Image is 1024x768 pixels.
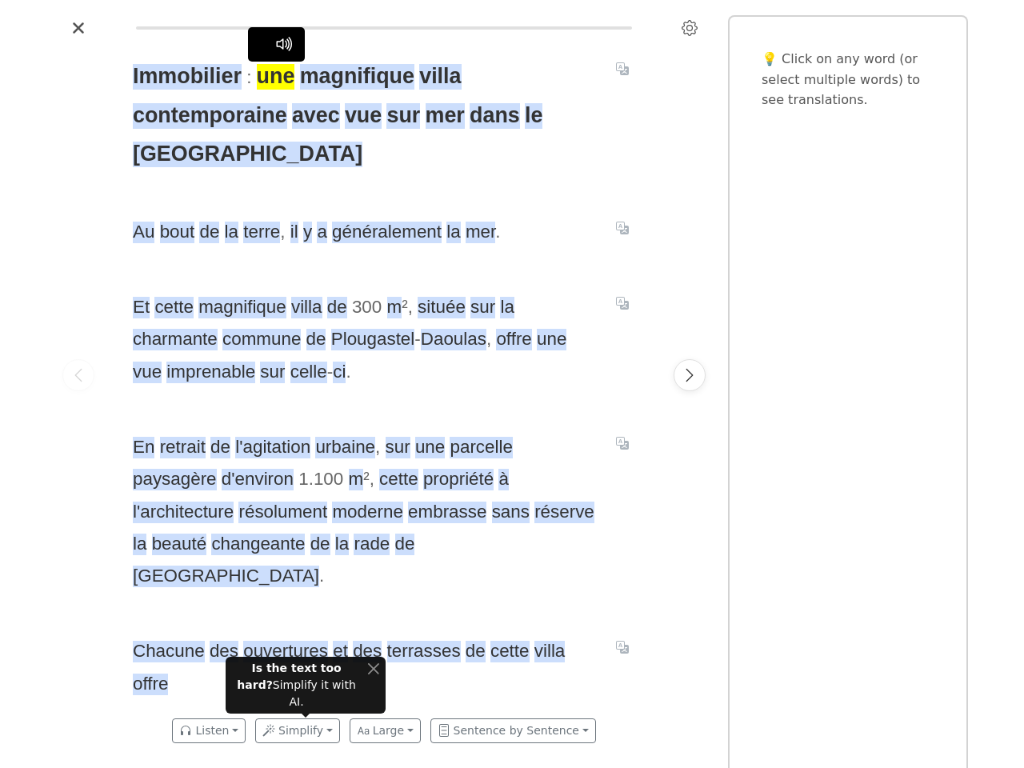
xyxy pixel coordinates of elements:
[327,297,347,318] span: de
[677,15,702,41] button: Settings
[160,222,195,243] span: bout
[379,469,418,490] span: cette
[498,469,508,490] span: à
[290,222,298,243] span: il
[387,641,461,662] span: terrasses
[291,297,322,318] span: villa
[172,718,246,743] button: Listen
[222,469,294,490] span: d'environ
[386,103,420,129] span: sur
[450,437,512,458] span: parcelle
[133,534,146,555] span: la
[136,26,632,30] div: Reading progress
[238,502,327,523] span: résolument
[225,222,238,243] span: la
[332,502,402,523] span: moderne
[534,641,566,662] span: villa
[246,67,251,87] span: :
[133,297,150,318] span: Et
[419,64,461,90] span: villa
[423,469,494,490] span: propriété
[762,49,934,110] p: 💡 Click on any word (or select multiple words) to see translations.
[133,362,162,383] span: vue
[327,362,333,382] span: -
[133,502,234,523] span: l'architecture
[363,469,369,489] span: ²
[418,297,466,318] span: située
[408,297,413,317] span: ,
[198,297,286,318] span: magnifique
[298,469,343,490] span: 1.100
[446,222,460,243] span: la
[306,329,326,350] span: de
[353,641,382,662] span: des
[387,297,402,318] span: m
[62,359,94,391] button: Previous page
[470,297,495,318] span: sur
[66,15,91,41] button: Close
[470,103,520,129] span: dans
[610,434,635,453] button: Translate sentence
[466,222,495,243] span: mer
[495,222,500,242] span: .
[354,534,390,555] span: rade
[415,437,445,458] span: une
[466,641,486,662] span: de
[292,103,340,129] span: avec
[315,437,375,458] span: urbaine
[133,103,287,129] span: contemporaine
[243,641,328,662] span: ouvertures
[222,329,301,350] span: commune
[160,437,206,458] span: retrait
[395,534,415,555] span: de
[133,469,217,490] span: paysagère
[370,469,374,489] span: ,
[426,103,465,129] span: mer
[610,638,635,657] button: Translate sentence
[331,329,415,350] span: Plougastel
[166,362,255,383] span: imprenable
[211,534,305,555] span: changeante
[375,437,380,457] span: ,
[525,103,542,129] span: le
[496,329,531,350] span: offre
[335,534,349,555] span: la
[333,641,348,662] span: et
[235,437,310,458] span: l'agitation
[386,437,410,458] span: sur
[310,534,330,555] span: de
[534,502,594,523] span: réserve
[133,641,205,662] span: Chacune
[421,329,486,350] span: Daoulas
[319,566,324,586] span: .
[349,469,364,490] span: m
[199,222,219,243] span: de
[257,64,295,90] span: une
[430,718,596,743] button: Sentence by Sentence
[537,329,566,350] span: une
[133,674,168,695] span: offre
[133,64,242,90] span: Immobilier
[408,502,486,523] span: embrasse
[133,222,154,243] span: Au
[492,502,530,523] span: sans
[154,297,194,318] span: cette
[610,59,635,78] button: Translate sentence
[133,566,319,587] span: [GEOGRAPHIC_DATA]
[367,660,379,677] button: Close
[346,362,350,382] span: .
[490,641,530,662] span: cette
[414,329,420,349] span: -
[290,362,327,383] span: celle
[232,660,361,710] div: Simplify it with AI.
[350,718,421,743] button: Large
[210,641,238,662] span: des
[610,218,635,238] button: Translate sentence
[237,662,341,691] strong: Is the text too hard?
[486,329,491,349] span: ,
[152,534,206,555] span: beauté
[133,142,362,167] span: [GEOGRAPHIC_DATA]
[500,297,514,318] span: la
[610,294,635,313] button: Translate sentence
